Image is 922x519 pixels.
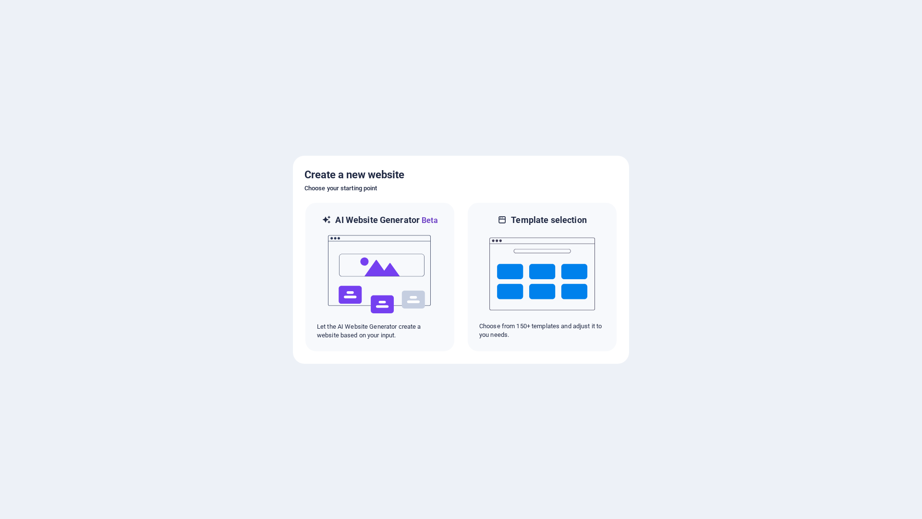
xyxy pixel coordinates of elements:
[304,167,618,183] h5: Create a new website
[304,183,618,194] h6: Choose your starting point
[420,216,438,225] span: Beta
[467,202,618,352] div: Template selectionChoose from 150+ templates and adjust it to you needs.
[327,226,433,322] img: ai
[479,322,605,339] p: Choose from 150+ templates and adjust it to you needs.
[511,214,586,226] h6: Template selection
[304,202,455,352] div: AI Website GeneratorBetaaiLet the AI Website Generator create a website based on your input.
[335,214,437,226] h6: AI Website Generator
[317,322,443,340] p: Let the AI Website Generator create a website based on your input.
